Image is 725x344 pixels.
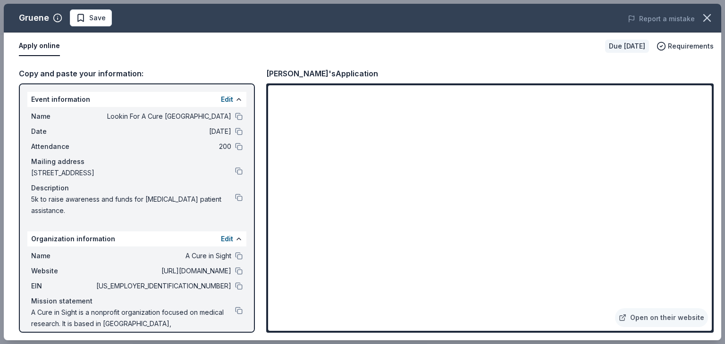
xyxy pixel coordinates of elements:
[221,94,233,105] button: Edit
[615,308,708,327] a: Open on their website
[31,307,235,341] span: A Cure in Sight is a nonprofit organization focused on medical research. It is based in [GEOGRAPH...
[31,156,243,167] div: Mailing address
[94,250,231,262] span: A Cure in Sight
[19,36,60,56] button: Apply online
[266,67,378,80] div: [PERSON_NAME]'s Application
[31,167,235,179] span: [STREET_ADDRESS]
[31,280,94,292] span: EIN
[31,295,243,307] div: Mission statement
[94,265,231,277] span: [URL][DOMAIN_NAME]
[94,126,231,137] span: [DATE]
[221,233,233,245] button: Edit
[27,231,246,246] div: Organization information
[70,9,112,26] button: Save
[94,280,231,292] span: [US_EMPLOYER_IDENTIFICATION_NUMBER]
[31,141,94,152] span: Attendance
[27,92,246,107] div: Event information
[605,40,649,53] div: Due [DATE]
[31,182,243,194] div: Description
[94,141,231,152] span: 200
[31,126,94,137] span: Date
[31,265,94,277] span: Website
[31,111,94,122] span: Name
[31,250,94,262] span: Name
[89,12,106,24] span: Save
[19,67,255,80] div: Copy and paste your information:
[19,10,49,25] div: Gruene
[657,41,714,52] button: Requirements
[94,111,231,122] span: Lookin For A Cure [GEOGRAPHIC_DATA]
[31,194,235,216] span: 5k to raise awareness and funds for [MEDICAL_DATA] patient assistance.
[668,41,714,52] span: Requirements
[628,13,695,25] button: Report a mistake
